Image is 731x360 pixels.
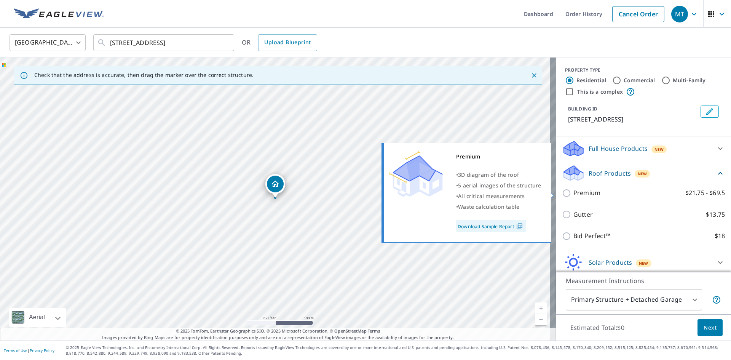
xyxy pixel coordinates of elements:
a: Privacy Policy [30,348,54,353]
p: Gutter [573,210,593,219]
p: Premium [573,188,600,198]
p: © 2025 Eagle View Technologies, Inc. and Pictometry International Corp. All Rights Reserved. Repo... [66,345,727,356]
div: Dropped pin, building 1, Residential property, 1642 N Old Ranch Rd Tucson, AZ 85745 [265,174,285,198]
label: Multi-Family [673,77,706,84]
p: [STREET_ADDRESS] [568,115,697,124]
label: Commercial [624,77,655,84]
button: Edit building 1 [701,106,719,118]
a: OpenStreetMap [334,328,366,334]
span: © 2025 TomTom, Earthstar Geographics SIO, © 2025 Microsoft Corporation, © [176,328,380,334]
div: Full House ProductsNew [562,139,725,158]
span: 3D diagram of the roof [458,171,519,178]
div: Primary Structure + Detached Garage [566,289,702,310]
span: Waste calculation table [458,203,519,210]
span: All critical measurements [458,192,525,200]
a: Current Level 17, Zoom In [535,302,547,314]
a: Cancel Order [612,6,664,22]
div: MT [671,6,688,22]
button: Close [529,70,539,80]
p: Roof Products [589,169,631,178]
div: • [456,191,541,202]
div: • [456,180,541,191]
img: Pdf Icon [514,223,525,230]
p: $21.75 - $69.5 [685,188,725,198]
p: Bid Perfect™ [573,231,610,241]
span: New [638,171,647,177]
a: Terms [368,328,380,334]
a: Upload Blueprint [258,34,317,51]
a: Download Sample Report [456,220,526,232]
div: Premium [456,151,541,162]
div: [GEOGRAPHIC_DATA] [10,32,86,53]
input: Search by address or latitude-longitude [110,32,219,53]
p: Full House Products [589,144,648,153]
a: Current Level 17, Zoom Out [535,314,547,325]
span: 5 aerial images of the structure [458,182,541,189]
a: Terms of Use [4,348,27,353]
span: Upload Blueprint [264,38,311,47]
img: Premium [389,151,443,197]
p: Check that the address is accurate, then drag the marker over the correct structure. [34,72,254,78]
p: $13.75 [706,210,725,219]
img: EV Logo [14,8,104,20]
label: This is a complex [577,88,623,96]
p: Solar Products [589,258,632,267]
p: BUILDING ID [568,106,597,112]
span: Next [704,323,717,333]
p: | [4,348,54,353]
label: Residential [576,77,606,84]
button: Next [697,319,723,336]
span: New [639,260,648,266]
span: Your report will include the primary structure and a detached garage if one exists. [712,295,721,304]
span: New [654,146,664,152]
div: • [456,170,541,180]
p: $18 [715,231,725,241]
p: Estimated Total: $0 [564,319,630,336]
p: Measurement Instructions [566,276,721,285]
div: Solar ProductsNew [562,253,725,272]
div: Aerial [9,308,66,327]
div: OR [242,34,317,51]
div: Aerial [27,308,47,327]
div: PROPERTY TYPE [565,67,722,74]
div: • [456,202,541,212]
div: Roof ProductsNew [562,164,725,182]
